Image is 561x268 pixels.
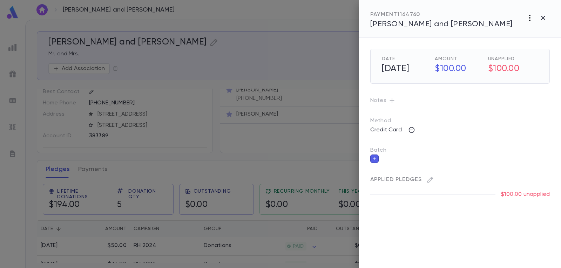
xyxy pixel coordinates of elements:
h5: [DATE] [378,62,432,76]
p: Batch [370,147,550,154]
p: $100.00 unapplied [501,191,550,198]
div: PAYMENT 1164760 [370,11,513,18]
span: Applied Pledges [370,177,422,183]
span: Date [382,56,432,62]
p: Method [370,117,405,124]
p: Notes [370,95,550,106]
span: Amount [435,56,485,62]
span: Unapplied [488,56,538,62]
h5: $100.00 [488,62,538,76]
p: Credit Card [366,124,406,136]
h5: $100.00 [431,62,485,76]
span: [PERSON_NAME] and [PERSON_NAME] [370,20,513,28]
